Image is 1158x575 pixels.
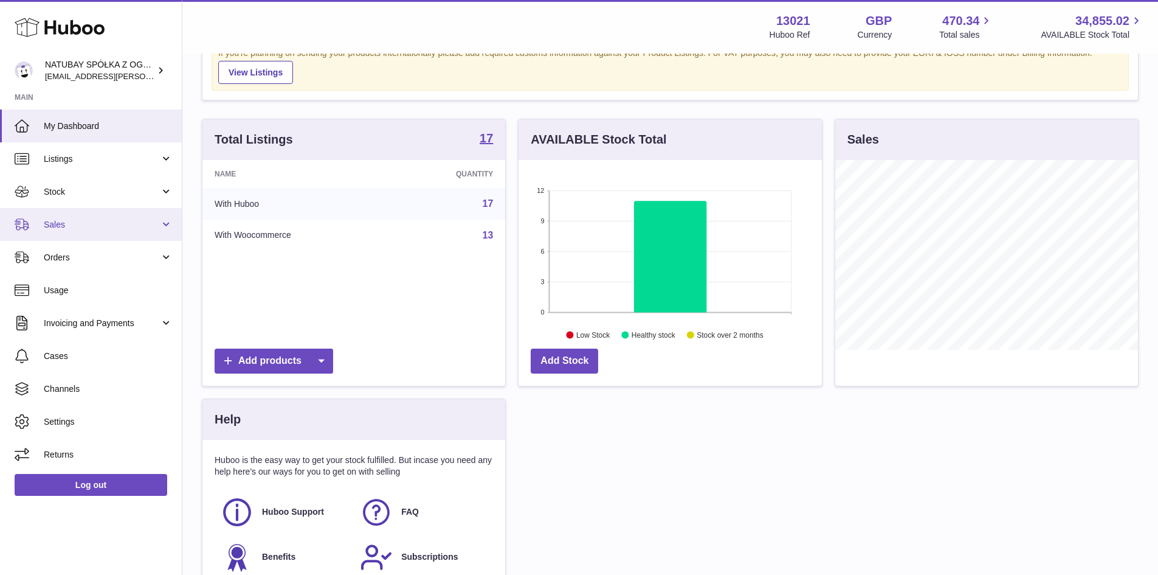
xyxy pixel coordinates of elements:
text: 9 [541,217,545,225]
span: Stock [44,186,160,198]
div: Huboo Ref [770,29,810,41]
td: With Woocommerce [202,220,390,251]
th: Name [202,160,390,188]
span: Channels [44,383,173,395]
span: 470.34 [942,13,979,29]
text: 0 [541,308,545,316]
span: Cases [44,350,173,362]
text: 12 [537,187,545,194]
text: Low Stock [576,330,610,339]
h3: Help [215,411,241,428]
span: [EMAIL_ADDRESS][PERSON_NAME][DOMAIN_NAME] [45,71,244,81]
span: Subscriptions [401,551,458,563]
span: Settings [44,416,173,428]
span: Orders [44,252,160,263]
span: Usage [44,285,173,296]
a: 470.34 Total sales [939,13,993,41]
span: My Dashboard [44,120,173,132]
span: Benefits [262,551,295,563]
h3: AVAILABLE Stock Total [531,131,666,148]
a: 34,855.02 AVAILABLE Stock Total [1041,13,1143,41]
div: NATUBAY SPÓŁKA Z OGRANICZONĄ ODPOWIEDZIALNOŚCIĄ [45,59,154,82]
span: Huboo Support [262,506,324,518]
span: FAQ [401,506,419,518]
a: 17 [483,198,494,209]
text: Healthy stock [632,330,676,339]
span: Sales [44,219,160,231]
span: Total sales [939,29,993,41]
td: With Huboo [202,188,390,220]
span: Listings [44,153,160,165]
div: If you're planning on sending your products internationally please add required customs informati... [218,47,1122,84]
a: Add Stock [531,349,598,374]
h3: Total Listings [215,131,293,148]
p: Huboo is the easy way to get your stock fulfilled. But incase you need any help here's our ways f... [215,455,493,478]
a: FAQ [360,496,487,529]
a: Log out [15,474,167,496]
a: Huboo Support [221,496,348,529]
a: 13 [483,230,494,240]
span: AVAILABLE Stock Total [1041,29,1143,41]
a: Benefits [221,541,348,574]
span: 34,855.02 [1075,13,1129,29]
text: 3 [541,278,545,285]
img: kacper.antkowski@natubay.pl [15,61,33,80]
a: Subscriptions [360,541,487,574]
strong: GBP [866,13,892,29]
h3: Sales [847,131,879,148]
span: Invoicing and Payments [44,318,160,329]
text: Stock over 2 months [697,330,763,339]
span: Returns [44,449,173,461]
strong: 17 [480,132,493,144]
text: 6 [541,248,545,255]
th: Quantity [390,160,505,188]
a: View Listings [218,61,293,84]
a: Add products [215,349,333,374]
div: Currency [858,29,892,41]
strong: 13021 [776,13,810,29]
a: 17 [480,132,493,147]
